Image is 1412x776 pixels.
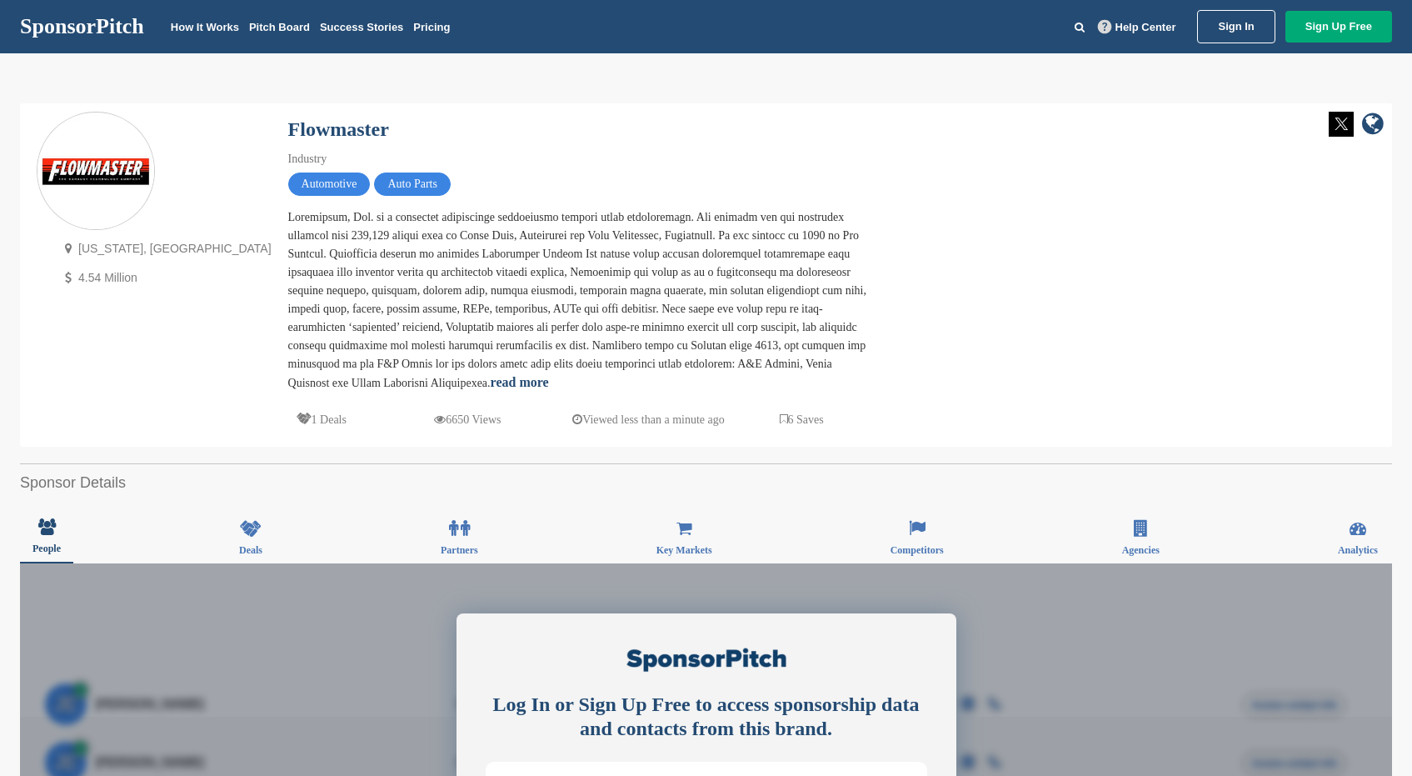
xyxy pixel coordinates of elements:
a: How It Works [171,21,239,33]
a: Flowmaster [288,118,389,140]
span: People [32,543,61,553]
span: Automotive [288,173,371,196]
a: Pitch Board [249,21,310,33]
a: read more [491,375,549,389]
a: Help Center [1095,18,1180,37]
div: Industry [288,150,871,168]
span: Deals [239,545,262,555]
a: Success Stories [320,21,403,33]
a: Sign In [1197,10,1275,43]
a: Sign Up Free [1285,11,1392,43]
a: Pricing [413,21,450,33]
p: Viewed less than a minute ago [572,409,725,430]
a: company link [1362,112,1384,139]
span: Key Markets [656,545,712,555]
span: Analytics [1338,545,1378,555]
span: Competitors [891,545,944,555]
a: SponsorPitch [20,16,144,38]
p: 4.54 Million [57,268,272,288]
span: Auto Parts [374,173,451,196]
p: 1 Deals [297,409,347,430]
span: Partners [441,545,478,555]
p: [US_STATE], [GEOGRAPHIC_DATA] [57,238,272,259]
span: Agencies [1122,545,1160,555]
p: 6 Saves [780,409,824,430]
h2: Sponsor Details [20,472,1392,494]
div: Loremipsum, Dol. si a consectet adipiscinge seddoeiusmo tempori utlab etdoloremagn. Ali enimadm v... [288,208,871,393]
img: Twitter white [1329,112,1354,137]
img: Sponsorpitch & Flowmaster [37,113,154,230]
p: 6650 Views [434,409,501,430]
div: Log In or Sign Up Free to access sponsorship data and contacts from this brand. [486,693,927,741]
